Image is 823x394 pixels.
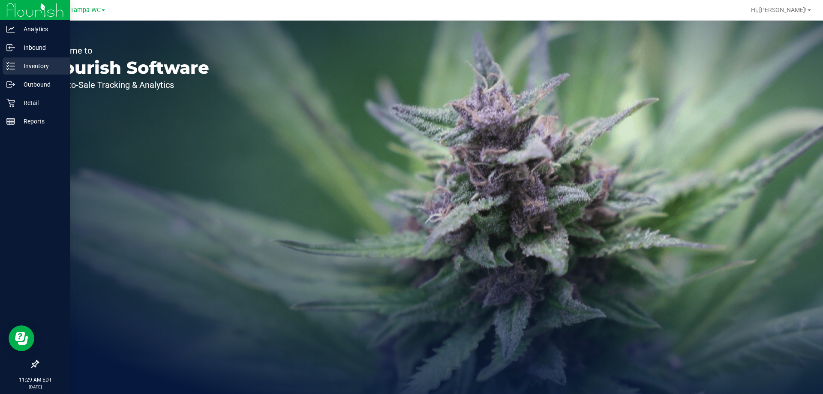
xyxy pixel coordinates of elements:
[46,59,209,76] p: Flourish Software
[46,46,209,55] p: Welcome to
[15,79,66,90] p: Outbound
[751,6,807,13] span: Hi, [PERSON_NAME]!
[6,80,15,89] inline-svg: Outbound
[6,117,15,126] inline-svg: Reports
[15,42,66,53] p: Inbound
[4,376,66,384] p: 11:29 AM EDT
[46,81,209,89] p: Seed-to-Sale Tracking & Analytics
[15,61,66,71] p: Inventory
[6,62,15,70] inline-svg: Inventory
[9,325,34,351] iframe: Resource center
[6,43,15,52] inline-svg: Inbound
[4,384,66,390] p: [DATE]
[6,25,15,33] inline-svg: Analytics
[15,98,66,108] p: Retail
[6,99,15,107] inline-svg: Retail
[15,116,66,126] p: Reports
[15,24,66,34] p: Analytics
[70,6,101,14] span: Tampa WC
